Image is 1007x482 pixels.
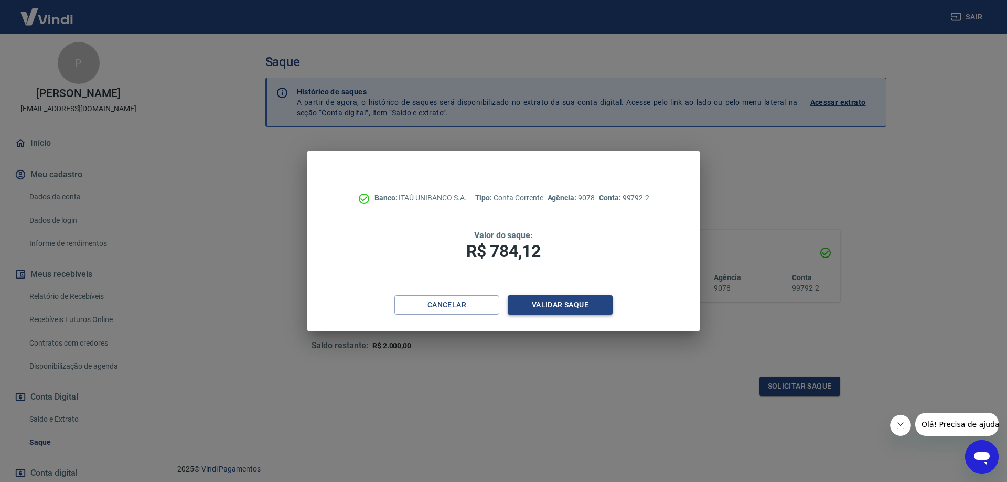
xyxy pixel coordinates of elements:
[890,415,911,436] iframe: Fechar mensagem
[548,194,579,202] span: Agência:
[599,194,623,202] span: Conta:
[599,192,649,203] p: 99792-2
[474,230,533,240] span: Valor do saque:
[475,192,543,203] p: Conta Corrente
[548,192,595,203] p: 9078
[466,241,541,261] span: R$ 784,12
[508,295,613,315] button: Validar saque
[394,295,499,315] button: Cancelar
[374,192,467,203] p: ITAÚ UNIBANCO S.A.
[915,413,999,436] iframe: Mensagem da empresa
[374,194,399,202] span: Banco:
[965,440,999,474] iframe: Botão para abrir a janela de mensagens
[475,194,494,202] span: Tipo:
[6,7,88,16] span: Olá! Precisa de ajuda?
